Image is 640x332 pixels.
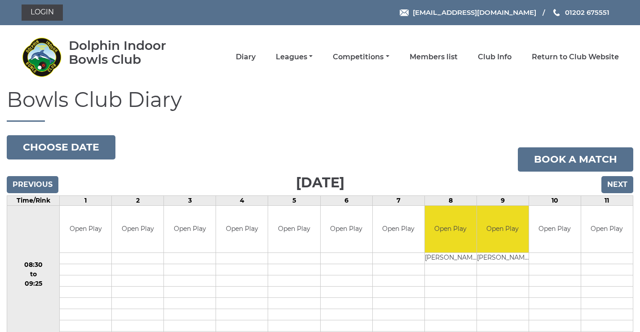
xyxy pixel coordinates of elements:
input: Previous [7,176,58,193]
td: 1 [60,195,112,205]
a: Club Info [478,52,512,62]
h1: Bowls Club Diary [7,89,633,122]
img: Phone us [553,9,560,16]
a: Return to Club Website [532,52,619,62]
td: 7 [372,195,424,205]
td: 2 [112,195,164,205]
a: Phone us 01202 675551 [552,7,609,18]
a: Book a match [518,147,633,172]
td: Open Play [268,206,320,253]
td: Open Play [164,206,216,253]
td: Open Play [216,206,268,253]
td: Open Play [373,206,424,253]
img: Email [400,9,409,16]
td: 4 [216,195,268,205]
td: [PERSON_NAME] [425,253,477,264]
a: Diary [236,52,256,62]
td: 5 [268,195,320,205]
td: 11 [581,195,633,205]
td: Open Play [425,206,477,253]
td: 6 [320,195,372,205]
td: Open Play [529,206,581,253]
div: Dolphin Indoor Bowls Club [69,39,192,66]
a: Members list [410,52,458,62]
td: 9 [477,195,529,205]
span: 01202 675551 [565,8,609,17]
td: 10 [529,195,581,205]
input: Next [601,176,633,193]
img: Dolphin Indoor Bowls Club [22,37,62,77]
a: Leagues [276,52,313,62]
td: Time/Rink [7,195,60,205]
button: Choose date [7,135,115,159]
a: Login [22,4,63,21]
td: Open Play [60,206,111,253]
td: Open Play [581,206,633,253]
a: Email [EMAIL_ADDRESS][DOMAIN_NAME] [400,7,536,18]
td: 3 [164,195,216,205]
a: Competitions [333,52,389,62]
td: 8 [424,195,477,205]
td: Open Play [477,206,529,253]
td: Open Play [321,206,372,253]
span: [EMAIL_ADDRESS][DOMAIN_NAME] [413,8,536,17]
td: Open Play [112,206,163,253]
td: [PERSON_NAME] [477,253,529,264]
